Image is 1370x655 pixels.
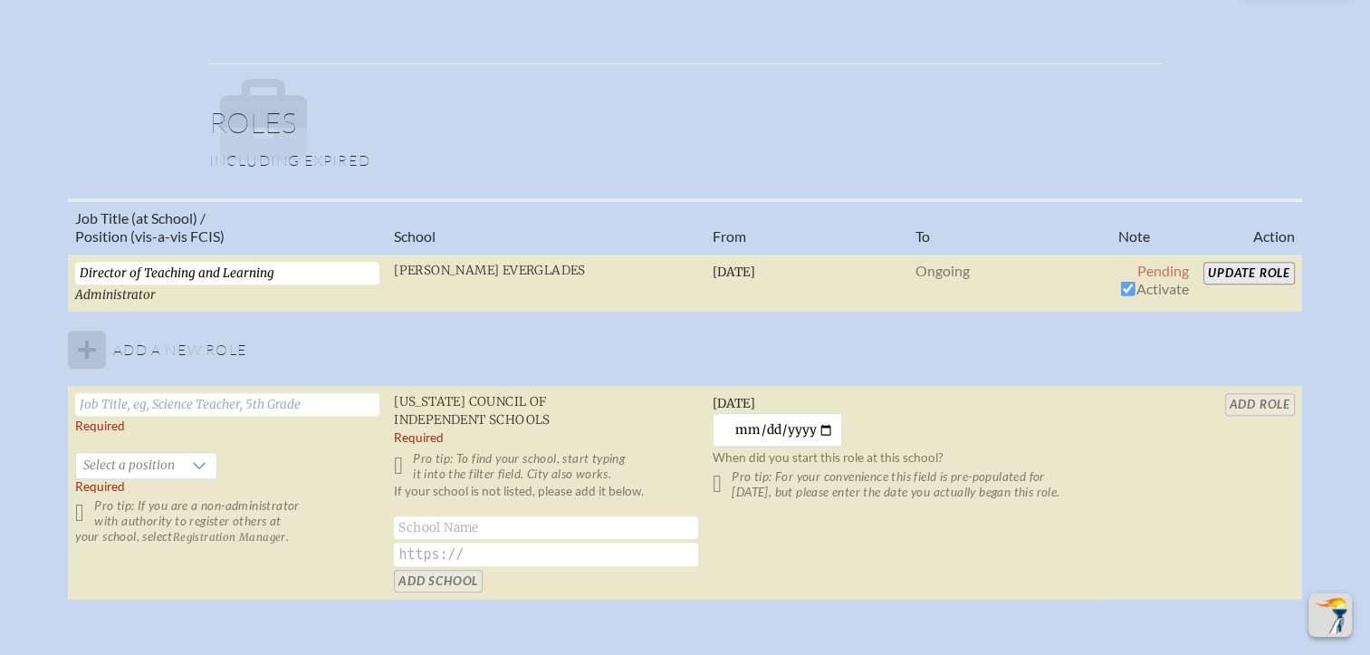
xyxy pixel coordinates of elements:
span: Pending [1137,262,1189,279]
span: Administrator [75,287,156,303]
span: Ongoing [915,262,970,279]
th: To [908,200,1111,254]
span: Select a position [76,453,182,478]
p: When did you start this role at this school? [713,450,1104,466]
p: Including expired [209,151,1162,169]
label: Required [75,419,125,434]
th: Note [1111,200,1196,254]
input: School Name [394,516,698,539]
span: [DATE] [713,396,755,411]
th: From [705,200,908,254]
span: [US_STATE] Council of Independent Schools [394,394,551,428]
span: Required [75,479,125,494]
input: https:// [394,543,698,566]
button: Scroll Top [1308,593,1352,637]
input: Eg, Science Teacher, 5th Grade [75,262,379,284]
span: [PERSON_NAME] Everglades [394,263,586,278]
input: Update Role [1203,262,1295,284]
p: Pro tip: To find your school, start typing it into the filter field. City also works. [394,451,698,482]
p: Pro tip: For your convenience this field is pre-populated for [DATE], but please enter the date y... [713,469,1104,500]
span: Registration Manager [173,531,286,544]
label: Required [394,430,444,446]
span: Activate [1118,280,1189,297]
th: Job Title (at School) / Position (vis-a-vis FCIS) [68,200,387,254]
img: To the top [1312,597,1348,633]
th: Action [1196,200,1302,254]
input: Job Title, eg, Science Teacher, 5th Grade [75,393,379,416]
label: If your school is not listed, please add it below. [394,484,644,515]
h1: Roles [209,108,1162,151]
span: [DATE] [713,265,755,280]
p: Pro tip: If you are a non-administrator with authority to register others at your school, select . [75,498,379,544]
th: School [387,200,705,254]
